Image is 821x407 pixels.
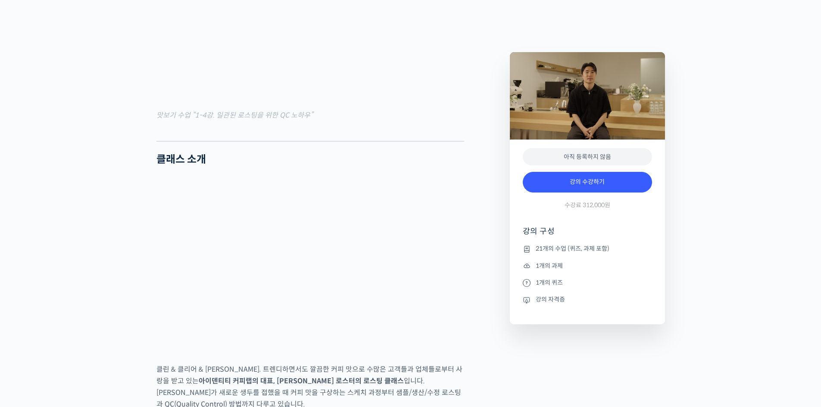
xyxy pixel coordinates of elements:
span: 수강료 312,000원 [565,201,610,209]
a: 대화 [57,273,111,295]
strong: 아이덴티티 커피랩의 대표, [PERSON_NAME] 로스터의 로스팅 클래스 [199,376,404,385]
a: 홈 [3,273,57,295]
h4: 강의 구성 [523,226,652,243]
div: 아직 등록하지 않음 [523,148,652,166]
li: 강의 자격증 [523,295,652,305]
h2: 클래스 소개 [156,153,464,166]
mark: 맛보기 수업 “1-4강. 일관된 로스팅을 위한 QC 노하우” [156,111,313,120]
a: 설정 [111,273,165,295]
li: 1개의 과제 [523,261,652,271]
span: 홈 [27,286,32,293]
li: 21개의 수업 (퀴즈, 과제 포함) [523,244,652,254]
li: 1개의 퀴즈 [523,277,652,288]
span: 설정 [133,286,144,293]
a: 강의 수강하기 [523,172,652,193]
span: 대화 [79,286,89,293]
